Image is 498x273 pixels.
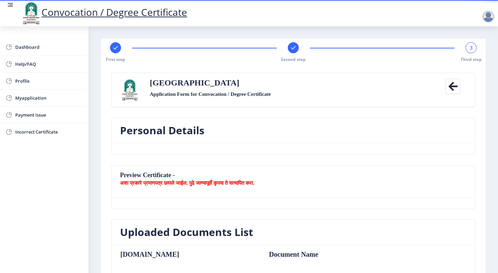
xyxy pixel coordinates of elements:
[120,124,204,137] h3: Personal Details
[15,60,83,68] span: Help/FAQ
[21,1,41,25] img: logo
[120,251,262,258] th: [DOMAIN_NAME]
[461,56,482,62] span: Third step
[150,90,271,98] label: Application Form for Convocation / Degree Certificate
[15,77,83,85] span: Profile
[281,56,306,62] span: Second step
[15,128,83,136] span: Incorrect Certificate
[15,43,83,51] span: Dashboard
[21,6,187,19] a: Convocation / Degree Certificate
[15,94,83,102] span: Myapplication
[470,44,473,51] span: 3
[120,79,139,101] img: sulogo.png
[120,179,254,186] b: अशा प्रकारे प्रमाणपत्र छापले जाईल. पुढे जाण्यापूर्वी कृपया ते सत्यापित करा.
[15,111,83,119] span: Payment issue
[150,79,239,87] label: [GEOGRAPHIC_DATA]
[106,56,125,62] span: First step
[120,225,253,239] h3: Uploaded Documents List
[262,251,397,258] td: Document Name
[112,165,475,198] nb-card-header: Preview Certificate -
[445,79,461,94] i: Back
